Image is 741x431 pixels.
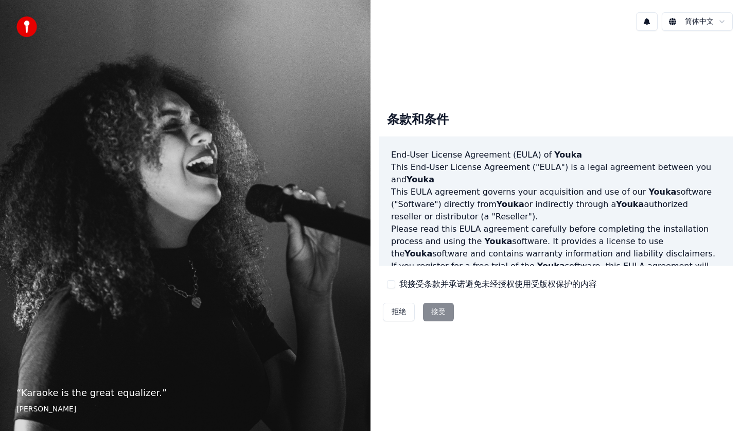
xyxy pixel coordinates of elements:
p: This End-User License Agreement ("EULA") is a legal agreement between you and [391,161,720,186]
p: This EULA agreement governs your acquisition and use of our software ("Software") directly from o... [391,186,720,223]
img: youka [16,16,37,37]
p: If you register for a free trial of the software, this EULA agreement will also govern that trial... [391,260,720,309]
span: Youka [554,150,582,160]
div: 条款和条件 [379,104,457,136]
span: Youka [616,199,644,209]
span: Youka [648,187,676,197]
span: Youka [497,199,524,209]
button: 拒绝 [383,303,415,321]
span: Youka [484,236,512,246]
footer: [PERSON_NAME] [16,404,354,415]
span: Youka [404,249,432,258]
h3: End-User License Agreement (EULA) of [391,149,720,161]
p: “ Karaoke is the great equalizer. ” [16,386,354,400]
p: Please read this EULA agreement carefully before completing the installation process and using th... [391,223,720,260]
span: Youka [537,261,565,271]
span: Youka [407,175,434,184]
label: 我接受条款并承诺避免未经授权使用受版权保护的内容 [399,278,597,290]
